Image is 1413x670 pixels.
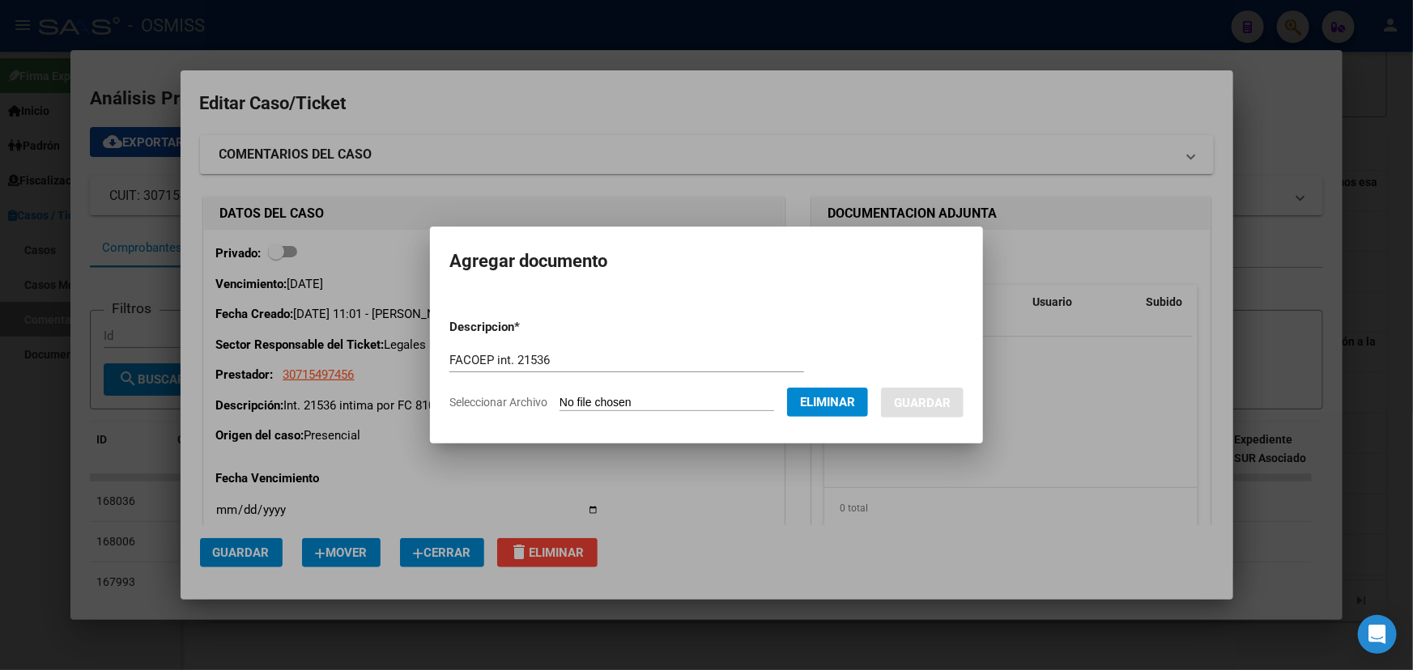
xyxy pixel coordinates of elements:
span: Guardar [894,396,951,410]
div: Open Intercom Messenger [1358,615,1397,654]
button: Eliminar [787,388,868,417]
span: Seleccionar Archivo [449,396,547,409]
span: Eliminar [800,395,855,409]
h2: Agregar documento [449,246,964,277]
button: Guardar [881,388,964,418]
p: Descripcion [449,318,604,337]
